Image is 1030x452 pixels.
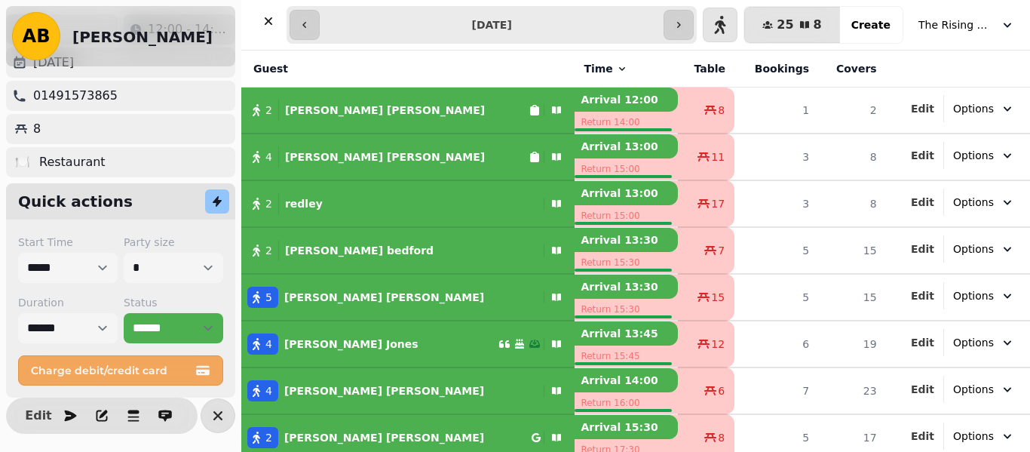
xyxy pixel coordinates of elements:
[265,243,272,258] span: 2
[584,61,612,76] span: Time
[839,7,903,43] button: Create
[944,282,1024,309] button: Options
[241,373,575,409] button: 4[PERSON_NAME] [PERSON_NAME]
[284,430,484,445] p: [PERSON_NAME] [PERSON_NAME]
[814,19,822,31] span: 8
[124,235,223,250] label: Party size
[285,103,485,118] p: [PERSON_NAME] [PERSON_NAME]
[575,112,677,133] p: Return 14:00
[818,227,886,274] td: 15
[241,279,575,315] button: 5[PERSON_NAME] [PERSON_NAME]
[911,101,934,116] button: Edit
[911,241,934,257] button: Edit
[575,158,677,180] p: Return 15:00
[818,321,886,367] td: 19
[265,149,272,165] span: 4
[575,181,677,205] p: Arrival 13:00
[285,196,323,211] p: redley
[575,252,677,273] p: Return 15:30
[241,139,575,175] button: 4[PERSON_NAME] [PERSON_NAME]
[818,51,886,88] th: Covers
[911,291,934,301] span: Edit
[265,337,272,352] span: 4
[711,196,725,211] span: 17
[241,186,575,222] button: 2redley
[734,134,818,180] td: 3
[575,88,677,112] p: Arrival 12:00
[575,228,677,252] p: Arrival 13:30
[575,346,677,367] p: Return 15:45
[284,337,418,352] p: [PERSON_NAME] Jones
[911,150,934,161] span: Edit
[953,241,994,257] span: Options
[265,196,272,211] span: 2
[944,376,1024,403] button: Options
[718,383,725,398] span: 6
[241,92,575,128] button: 2[PERSON_NAME] [PERSON_NAME]
[575,205,677,226] p: Return 15:00
[911,337,934,348] span: Edit
[241,232,575,269] button: 2[PERSON_NAME] bedford
[265,290,272,305] span: 5
[953,195,994,210] span: Options
[818,367,886,414] td: 23
[851,20,891,30] span: Create
[23,27,51,45] span: AB
[575,368,677,392] p: Arrival 14:00
[911,384,934,395] span: Edit
[18,235,118,250] label: Start Time
[944,189,1024,216] button: Options
[575,299,677,320] p: Return 15:30
[744,7,839,43] button: 258
[18,295,118,310] label: Duration
[241,51,575,88] th: Guest
[911,288,934,303] button: Edit
[953,288,994,303] span: Options
[911,197,934,208] span: Edit
[953,335,994,350] span: Options
[953,382,994,397] span: Options
[285,149,485,165] p: [PERSON_NAME] [PERSON_NAME]
[944,235,1024,263] button: Options
[918,17,994,32] span: The Rising Sun
[265,103,272,118] span: 2
[734,227,818,274] td: 5
[734,51,818,88] th: Bookings
[575,415,677,439] p: Arrival 15:30
[734,274,818,321] td: 5
[911,429,934,444] button: Edit
[777,19,793,31] span: 25
[953,101,994,116] span: Options
[953,429,994,444] span: Options
[33,87,118,105] p: 01491573865
[29,410,48,422] span: Edit
[285,243,434,258] p: [PERSON_NAME] bedford
[718,430,725,445] span: 8
[575,321,677,346] p: Arrival 13:45
[718,243,725,258] span: 7
[18,191,133,212] h2: Quick actions
[72,26,213,48] h2: [PERSON_NAME]
[911,103,934,114] span: Edit
[265,383,272,398] span: 4
[39,153,106,171] p: Restaurant
[718,103,725,118] span: 8
[711,337,725,352] span: 12
[953,148,994,163] span: Options
[734,367,818,414] td: 7
[911,148,934,163] button: Edit
[909,11,1024,38] button: The Rising Sun
[284,290,484,305] p: [PERSON_NAME] [PERSON_NAME]
[944,95,1024,122] button: Options
[911,431,934,441] span: Edit
[575,275,677,299] p: Arrival 13:30
[734,88,818,134] td: 1
[15,153,30,171] p: 🍽️
[944,423,1024,450] button: Options
[818,88,886,134] td: 2
[678,51,734,88] th: Table
[23,401,54,431] button: Edit
[944,142,1024,169] button: Options
[241,326,575,362] button: 4[PERSON_NAME] Jones
[734,180,818,227] td: 3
